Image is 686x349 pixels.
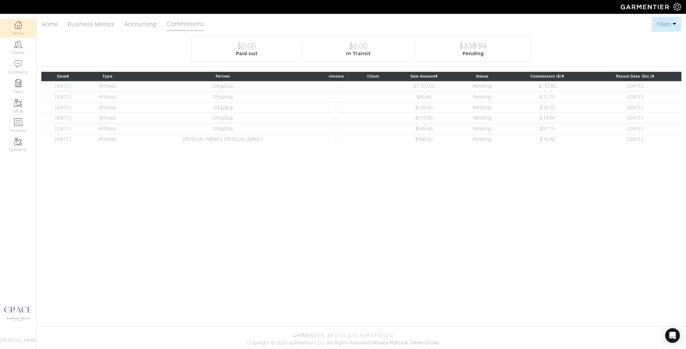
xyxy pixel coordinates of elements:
td: Pending [458,102,506,113]
td: [DATE] [589,134,681,144]
th: Client [356,72,390,81]
td: $19.80 [506,134,589,144]
td: -- [316,81,356,92]
div: $0.00 [237,42,256,51]
span: Copyright © 2025 Garmentier LLC. All Rights Reserved. [247,340,371,346]
td: [DATE] [589,123,681,134]
div: Pending [462,51,484,56]
img: gear-icon-white-bd11855cb880d31180b6d7d6211b90ccbf57a29d726f0c71d8c61bd08dd39cc2.png [673,3,681,11]
button: Filters [652,17,681,32]
a: Payout Date (Est.) [616,74,654,79]
td: $1,152.00 [390,81,458,92]
img: dashboard-icon-dbcd8f5a0b271acd01030246c82b418ddd0df26cd7fceb0bd07c9910d44c42f6.png [14,21,22,29]
img: clients-icon-6bae9207a08558b7cb47a8932f037763ab4055f8c8b6bfacd5dc20c3e0201464.png [14,40,22,48]
td: [DATE] [41,81,85,92]
td: -- [316,102,356,113]
a: Business Metrics [68,18,115,30]
a: Commissions [167,18,205,31]
td: Pending [458,92,506,102]
td: ShopBop [130,102,316,113]
td: Affiliate [85,113,130,124]
td: Affiliate [85,123,130,134]
div: In Transit [346,51,371,56]
td: [DATE] [589,81,681,92]
td: Pending [458,81,506,92]
td: $12.75 [506,92,589,102]
td: [DATE] [589,113,681,124]
img: garments-icon-b7da505a4dc4fd61783c78ac3ca0ef83fa9d6f193b1c9dc38574b1d14d53ca28.png [14,99,22,107]
td: -- [316,92,356,102]
td: ShopBop [130,123,316,134]
a: Date [57,74,69,79]
a: Home [41,18,58,30]
img: comment-icon-a0a6a9ef722e966f86d9cbdc48e553b5cf19dbc54f86b18d962a5391bc8f6eb6.png [14,60,22,68]
td: $198.00 [390,134,458,144]
td: [DATE] [41,123,85,134]
div: $0.00 [349,42,368,51]
td: [DATE] [41,113,85,124]
td: $545.00 [390,123,458,134]
td: $34.20 [506,102,589,113]
div: Open Intercom Messenger [665,328,680,343]
th: Status [458,72,506,81]
div: Paid out [236,51,257,56]
td: ShopBop [130,81,316,92]
td: Affiliate [85,81,130,92]
td: Affiliate [85,134,130,144]
a: Accounting [124,18,157,30]
td: $228.00 [390,102,458,113]
td: [DATE] [41,92,85,102]
img: garments-icon-b7da505a4dc4fd61783c78ac3ca0ef83fa9d6f193b1c9dc38574b1d14d53ca28.png [14,138,22,145]
td: Affiliate [85,102,130,113]
img: reminder-icon-8004d30b9f0a5d33ae49ab947aed9ed385cf756f9e5892f1edd6e32f2345188e.png [14,79,22,87]
img: orders-icon-0abe47150d42831381b5fb84f609e132dff9fe21cb692f30cb5eec754e2cba89.png [14,118,22,126]
th: Partner [130,72,316,81]
td: -- [316,113,356,124]
th: Type [85,72,130,81]
td: [DATE] [41,102,85,113]
img: garmentier-logo-header-white-b43fb05a5012e4ada735d5af1a66efaba907eab6374d6393d1fbf88cb4ef424d.png [618,2,673,12]
td: $85.00 [390,92,458,102]
a: Commission ($) [530,74,565,79]
td: Pending [458,113,506,124]
td: $81.75 [506,123,589,134]
td: $17.64 [506,113,589,124]
th: Invoice [316,72,356,81]
td: Pending [458,123,506,134]
td: [DATE] [41,134,85,144]
a: Sale Amount [410,74,438,79]
td: Pending [458,134,506,144]
a: Privacy Policy & Terms of Use [373,340,439,346]
td: ShopBop [130,92,316,102]
td: -- [316,134,356,144]
td: [PERSON_NAME] [PERSON_NAME] [130,134,316,144]
td: -- [316,123,356,134]
td: Affiliate [85,92,130,102]
div: $338.94 [459,42,487,51]
td: [DATE] [589,92,681,102]
td: [DATE] [589,102,681,113]
td: $117.60 [390,113,458,124]
td: $172.80 [506,81,589,92]
td: ShopBop [130,113,316,124]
